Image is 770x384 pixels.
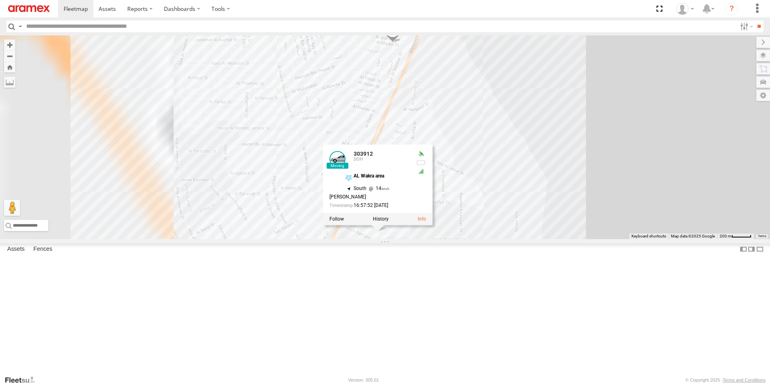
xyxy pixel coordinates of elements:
button: Map Scale: 200 m per 46 pixels [717,233,754,239]
div: Valid GPS Fix [416,151,426,157]
button: Zoom in [4,39,15,50]
span: South [354,186,366,191]
div: © Copyright 2025 - [685,378,766,382]
button: Zoom out [4,50,15,62]
div: DOH [354,157,410,162]
label: Search Query [17,21,23,32]
label: Realtime tracking of Asset [329,217,344,222]
button: Keyboard shortcuts [631,233,666,239]
span: 200 m [720,234,731,238]
label: Assets [3,244,29,255]
i: ? [725,2,738,15]
button: Zoom Home [4,62,15,72]
label: View Asset History [373,217,389,222]
label: Hide Summary Table [756,244,764,255]
div: No battery health information received from this device. [416,160,426,166]
div: AL Wakra area [354,173,410,179]
span: 14 [366,186,389,191]
div: GSM Signal = 5 [416,168,426,175]
label: Search Filter Options [737,21,754,32]
label: Dock Summary Table to the Right [747,244,756,255]
label: Measure [4,76,15,88]
a: View Asset Details [418,217,426,222]
a: Visit our Website [4,376,41,384]
a: 303912 [354,151,373,157]
a: Terms [758,235,766,238]
img: aramex-logo.svg [8,5,50,12]
span: Map data ©2025 Google [671,234,715,238]
button: Drag Pegman onto the map to open Street View [4,200,20,216]
label: Dock Summary Table to the Left [739,244,747,255]
div: Date/time of location update [329,203,410,209]
a: View Asset Details [329,151,346,167]
div: Version: 305.01 [348,378,379,382]
div: Mohammed Fahim [673,3,697,15]
a: Terms and Conditions [723,378,766,382]
div: [PERSON_NAME] [329,195,410,200]
label: Map Settings [756,90,770,101]
label: Fences [29,244,56,255]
